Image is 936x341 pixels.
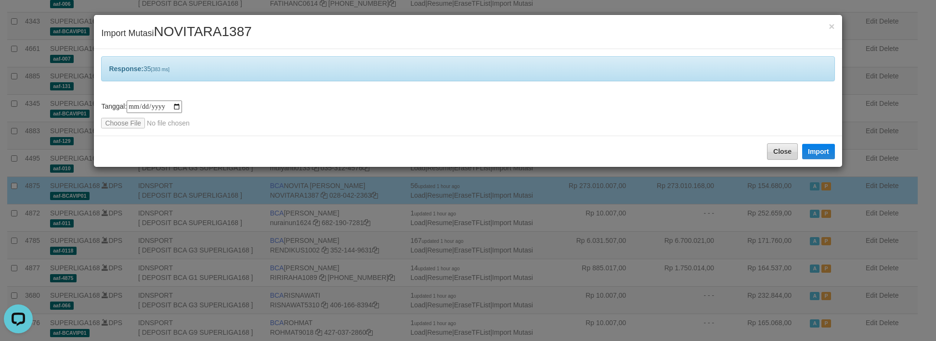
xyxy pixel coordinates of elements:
div: 35 [101,56,834,81]
div: Tanggal: [101,101,834,128]
span: [383 ms] [151,67,169,72]
b: Response: [109,65,143,73]
button: Close [829,21,834,31]
button: Close [767,143,798,160]
span: NOVITARA1387 [154,24,251,39]
button: Open LiveChat chat widget [4,4,33,33]
span: × [829,21,834,32]
button: Import [802,144,835,159]
span: Import Mutasi [101,28,251,38]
